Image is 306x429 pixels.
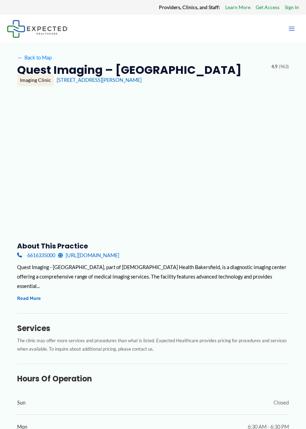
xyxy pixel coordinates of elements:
[284,21,299,36] button: Main menu toggle
[17,241,289,251] h3: About this practice
[7,20,67,38] img: Expected Healthcare Logo - side, dark font, small
[57,77,141,83] a: [STREET_ADDRESS][PERSON_NAME]
[285,3,299,12] a: Sign In
[159,4,220,10] strong: Providers, Clinics, and Staff:
[225,3,250,12] a: Learn More
[17,262,289,291] div: Quest Imaging - [GEOGRAPHIC_DATA], part of [DEMOGRAPHIC_DATA] Health Bakersfield, is a diagnostic...
[17,294,41,302] button: Read More
[17,398,25,407] span: Sun
[271,63,277,71] span: 4.9
[17,63,241,77] h2: Quest Imaging – [GEOGRAPHIC_DATA]
[17,324,289,333] h3: Services
[274,398,289,407] span: Closed
[17,74,54,86] div: Imaging Clinic
[17,251,55,260] a: 6616335000
[279,63,289,71] span: (963)
[17,374,289,384] h3: Hours of Operation
[17,53,52,62] a: ←Back to Map
[17,336,289,353] p: The clinic may offer more services and procedures than what is listed. Expected Healthcare provid...
[58,251,119,260] a: [URL][DOMAIN_NAME]
[256,3,279,12] a: Get Access
[17,55,23,61] span: ←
